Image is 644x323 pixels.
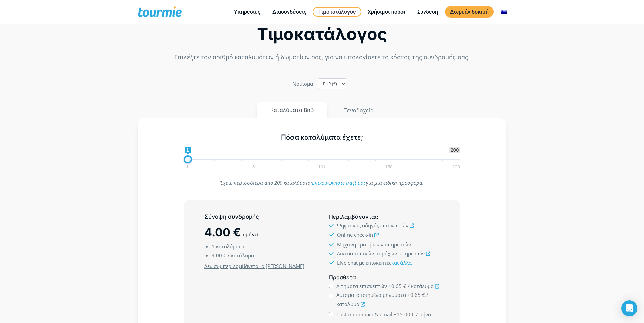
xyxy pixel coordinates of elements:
a: Επικοινωνήστε μαζί μας [312,179,366,186]
button: Καταλύματα BnB [257,102,327,118]
span: 51 [251,165,258,168]
span: Αυτοματοποιημένα μηνύματα [336,291,406,298]
label: Nόμισμα [292,79,313,88]
p: Επιλέξτε τον αριθμό καταλυμάτων ή δωματίων σας, για να υπολογίσετε το κόστος της συνδρομής σας. [138,53,506,62]
span: 4.00 € [204,225,241,239]
a: Δωρεάν δοκιμή [445,6,494,18]
span: Ψηφιακός οδηγός επισκεπτών [337,222,408,229]
span: Custom domain & email [336,311,392,318]
span: / κατάλυμα [228,252,254,259]
span: 200 [449,147,460,153]
a: Χρήσιμοι πόροι [363,8,410,16]
span: Live chat με επισκέπτες [337,259,412,266]
span: Περιλαμβάνονται [329,213,377,220]
span: 101 [317,165,327,168]
span: +0.65 € [407,291,425,298]
span: +0.65 € [388,283,406,289]
span: / κατάλυμα [408,283,434,289]
span: 150 [384,165,394,168]
span: / μήνα [416,311,431,318]
a: Σύνδεση [412,8,443,16]
span: / μήνα [243,231,258,238]
h5: Πόσα καταλύματα έχετε; [184,133,461,142]
span: Πρόσθετα [329,274,356,281]
span: +15.00 € [394,311,415,318]
span: Online check-in [337,231,373,238]
p: Έχετε περισσότερα από 200 καταλύματα; για μια ειδική προσφορά. [184,178,461,187]
a: Υπηρεσίες [229,8,265,16]
h5: : [329,273,440,282]
a: Τιμοκατάλογος [313,7,361,17]
span: Δίκτυο τοπικών παρόχων υπηρεσιών [337,250,425,257]
a: και άλλα [391,259,412,266]
u: Δεν συμπεριλαμβάνεται ο [PERSON_NAME] [204,263,304,269]
span: Μηχανή κρατήσεων υπηρεσιών [337,241,411,248]
a: Διασυνδέσεις [267,8,311,16]
span: 1 [185,147,191,153]
span: 1 [212,243,215,250]
h5: : [329,213,440,221]
h2: Τιμοκατάλογος [138,26,506,42]
span: 4.00 € [212,252,226,259]
span: 1 [185,165,190,168]
div: Open Intercom Messenger [621,300,637,316]
button: Ξενοδοχεία [330,102,387,118]
span: καταλύματα [216,243,244,250]
h5: Σύνοψη συνδρομής [204,213,315,221]
span: Αιτήματα επισκεπτών [336,283,387,289]
span: 200 [451,165,461,168]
